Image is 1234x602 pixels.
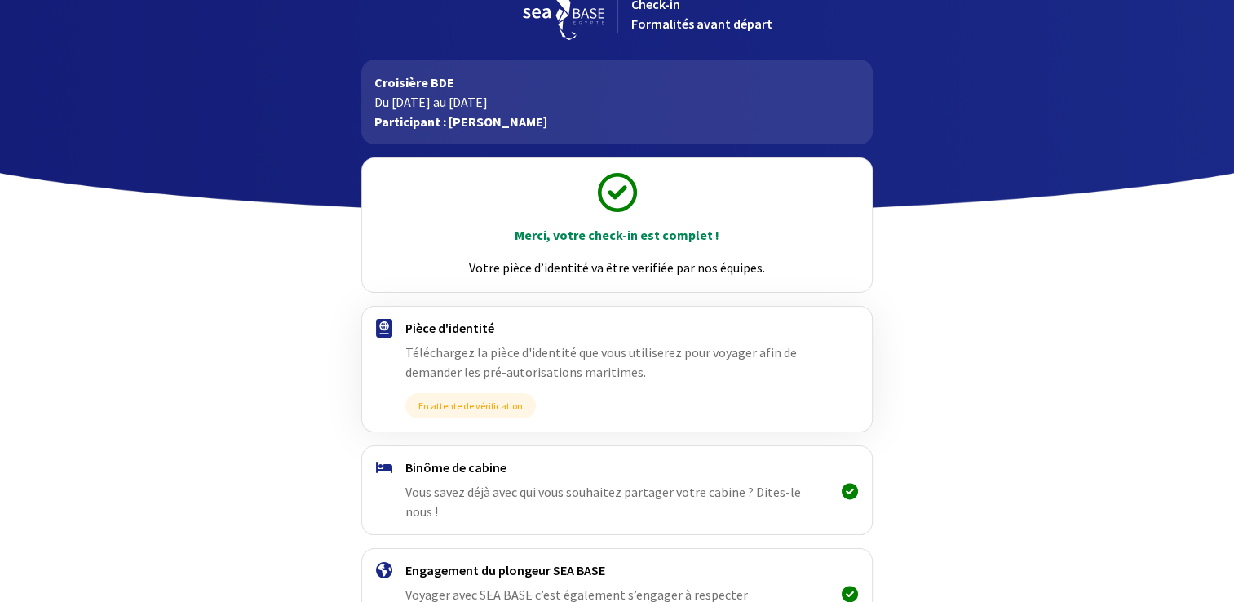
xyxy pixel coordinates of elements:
[374,73,860,92] p: Croisière BDE
[405,459,829,476] h4: Binôme de cabine
[405,344,797,380] span: Téléchargez la pièce d'identité que vous utiliserez pour voyager afin de demander les pré-autoris...
[376,462,392,473] img: binome.svg
[376,319,392,338] img: passport.svg
[405,320,829,336] h4: Pièce d'identité
[377,225,857,245] p: Merci, votre check-in est complet !
[405,484,801,520] span: Vous savez déjà avec qui vous souhaitez partager votre cabine ? Dites-le nous !
[405,562,829,578] h4: Engagement du plongeur SEA BASE
[405,393,536,418] span: En attente de vérification
[374,92,860,112] p: Du [DATE] au [DATE]
[377,258,857,277] p: Votre pièce d’identité va être verifiée par nos équipes.
[376,562,392,578] img: engagement.svg
[374,112,860,131] p: Participant : [PERSON_NAME]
